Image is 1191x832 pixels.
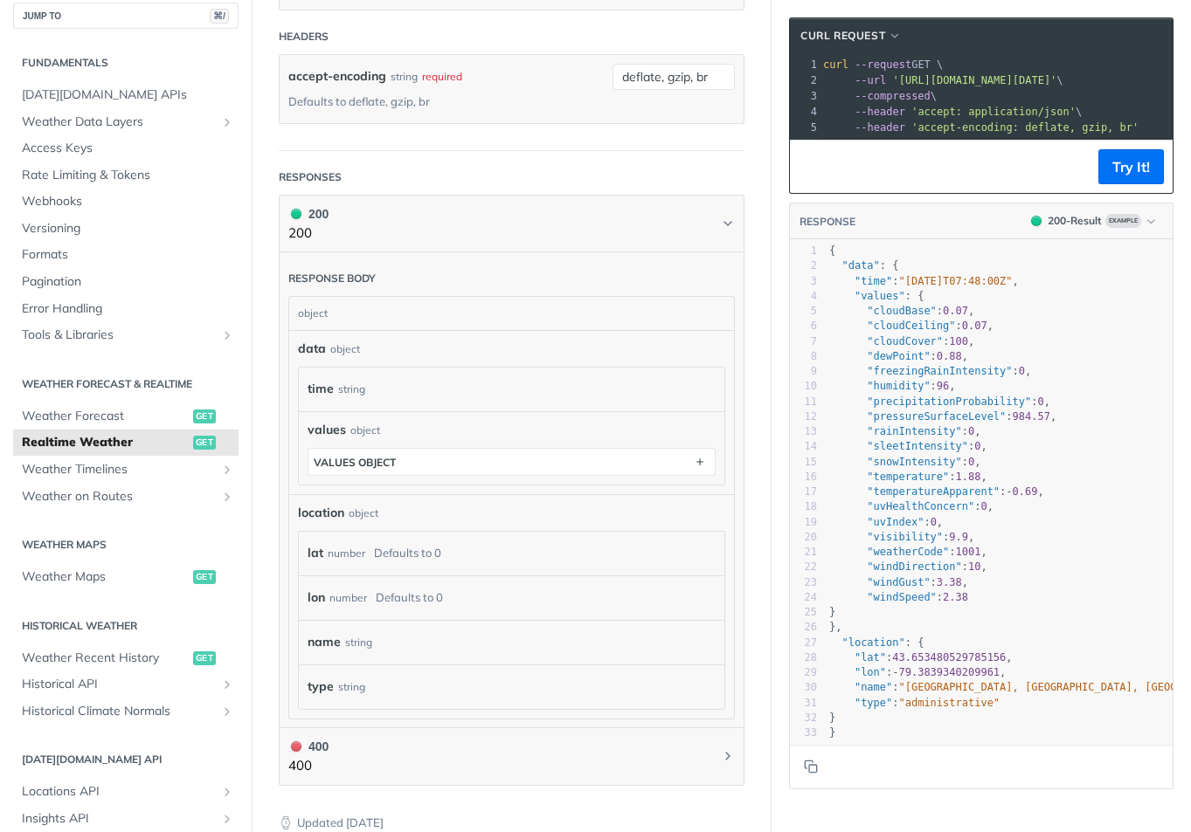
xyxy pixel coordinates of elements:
span: : [829,697,1000,709]
h2: Historical Weather [13,618,239,634]
span: ⌘/ [210,9,229,24]
span: \ [823,106,1082,118]
div: 20 [790,530,817,545]
div: 11 [790,395,817,409]
span: 1001 [956,546,981,558]
p: 400 [288,756,329,776]
span: 400 [291,741,301,752]
label: accept-encoding [288,64,386,89]
span: { [829,244,835,257]
button: Copy to clipboard [799,154,823,180]
a: Weather TimelinesShow subpages for Weather Timelines [13,457,239,483]
span: 200 [291,209,301,219]
div: required [422,64,462,89]
div: 31 [790,696,817,711]
span: }, [829,621,842,633]
span: Insights API [22,810,216,828]
p: 200 [288,223,329,244]
span: } [829,726,835,739]
span: 2.38 [943,591,968,603]
span: : { [829,259,899,272]
span: Pagination [22,273,234,291]
div: 17 [790,485,817,499]
span: "windGust" [867,576,930,588]
span: Rate Limiting & Tokens [22,167,234,184]
span: "values" [855,290,905,302]
button: Show subpages for Historical Climate Normals [220,705,234,719]
span: location [298,504,344,522]
span: : [829,591,968,603]
span: 0 [974,440,980,452]
label: type [308,674,334,699]
span: 9.9 [949,531,968,543]
div: 200 [288,204,329,223]
span: : , [829,275,1019,287]
a: Pagination [13,269,239,295]
button: Show subpages for Tools & Libraries [220,328,234,342]
a: Weather Recent Historyget [13,645,239,671]
svg: Chevron [721,749,735,763]
span: : { [829,290,924,302]
span: curl [823,58,848,71]
div: object [350,423,380,438]
span: 96 [937,380,949,392]
span: "temperatureApparent" [867,485,1000,498]
span: --request [855,58,911,71]
span: \ [823,90,937,102]
span: Weather on Routes [22,488,216,505]
span: "rainIntensity" [867,425,961,437]
span: \ [823,74,1063,86]
div: object [349,505,378,521]
span: "precipitationProbability" [867,395,1031,408]
span: Weather Timelines [22,461,216,478]
span: 0 [931,516,937,528]
span: : , [829,516,943,528]
span: Formats [22,246,234,264]
span: } [829,606,835,618]
div: 22 [790,560,817,574]
span: : , [829,651,1013,664]
span: : , [829,485,1044,498]
span: 1.88 [956,471,981,483]
span: "type" [855,697,892,709]
div: string [338,674,365,699]
span: : , [829,531,974,543]
div: 3 [790,274,817,289]
span: : , [829,456,981,468]
div: 200 - Result [1048,213,1102,229]
span: get [193,409,216,423]
a: Weather on RoutesShow subpages for Weather on Routes [13,484,239,510]
div: 400 [288,737,329,756]
h2: [DATE][DOMAIN_NAME] API [13,752,239,767]
span: Realtime Weather [22,434,189,451]
span: "name" [855,681,892,693]
span: "time" [855,275,892,287]
span: "dewPoint" [867,350,930,362]
a: Formats [13,242,239,268]
div: values object [314,456,396,469]
div: Defaults to 0 [376,585,443,610]
span: 0.07 [962,320,987,332]
div: 32 [790,711,817,725]
label: name [308,629,341,655]
div: 15 [790,455,817,470]
span: : , [829,500,994,512]
p: Updated [DATE] [279,815,744,832]
span: 0.07 [943,305,968,317]
span: "windSpeed" [867,591,936,603]
a: Access Keys [13,135,239,162]
div: object [330,341,360,357]
span: "administrative" [899,697,1001,709]
div: 30 [790,680,817,695]
span: Locations API [22,783,216,801]
span: 79.3839340209961 [899,666,1001,678]
button: 200 200200 [288,204,735,244]
span: data [298,340,326,358]
button: cURL Request [794,27,908,45]
span: get [193,436,216,450]
span: 100 [949,335,968,347]
span: "freezingRainIntensity" [867,365,1012,377]
button: Show subpages for Weather Data Layers [220,115,234,129]
span: Weather Recent History [22,650,189,667]
button: RESPONSE [799,213,856,230]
